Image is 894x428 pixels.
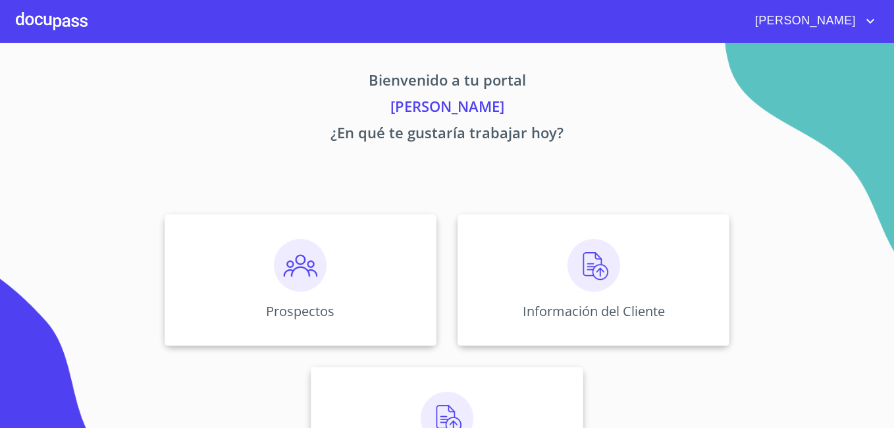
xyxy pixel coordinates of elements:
p: [PERSON_NAME] [41,95,853,122]
span: [PERSON_NAME] [745,11,862,32]
p: Bienvenido a tu portal [41,69,853,95]
button: account of current user [745,11,878,32]
p: Prospectos [266,302,334,320]
p: ¿En qué te gustaría trabajar hoy? [41,122,853,148]
p: Información del Cliente [523,302,665,320]
img: prospectos.png [274,239,327,292]
img: carga.png [567,239,620,292]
